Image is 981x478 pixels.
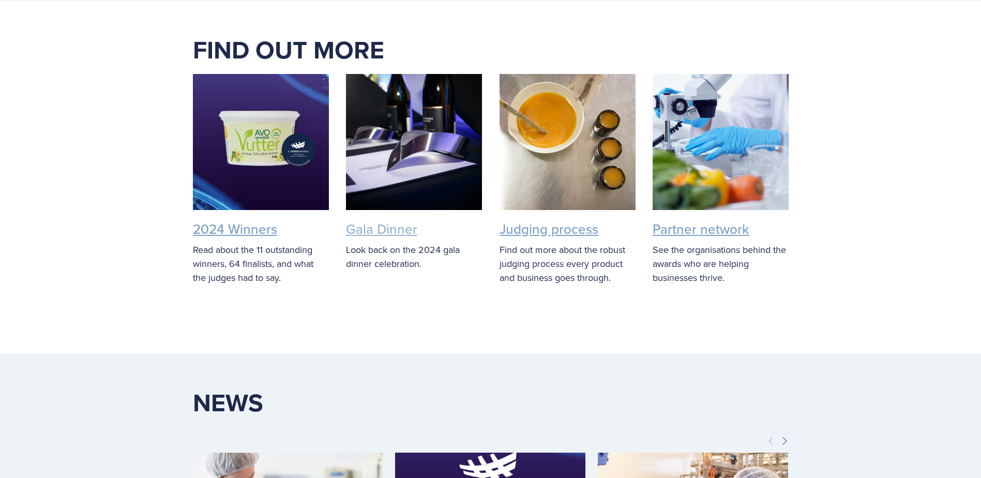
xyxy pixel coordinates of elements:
a: Partner network [653,219,749,238]
p: Look back on the 2024 gala dinner celebration. [346,242,482,270]
span: Next [780,436,789,445]
span: Previous [767,436,775,445]
a: Gala Dinner [346,219,417,238]
p: Find out more about the robust judging process every product and business goes through. [500,242,636,284]
h1: FIND OUT MORE [193,34,789,65]
p: Read about the 11 outstanding winners, 64 finalists, and what the judges had to say. [193,242,329,284]
p: See the organisations behind the awards who are helping businesses thrive. [653,242,789,284]
a: 2024 Winners [193,219,277,238]
h1: News [193,387,789,418]
a: Judging process [500,219,598,238]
